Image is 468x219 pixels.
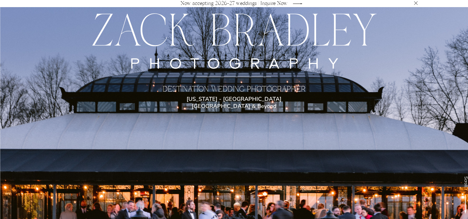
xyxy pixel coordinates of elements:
[178,1,290,6] a: Now accepting 2026-27 weddings | Inquire Now
[141,85,327,96] h2: Destination Wedding Photographer
[176,96,292,104] p: [US_STATE] - [GEOGRAPHIC_DATA] [GEOGRAPHIC_DATA] & Beyond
